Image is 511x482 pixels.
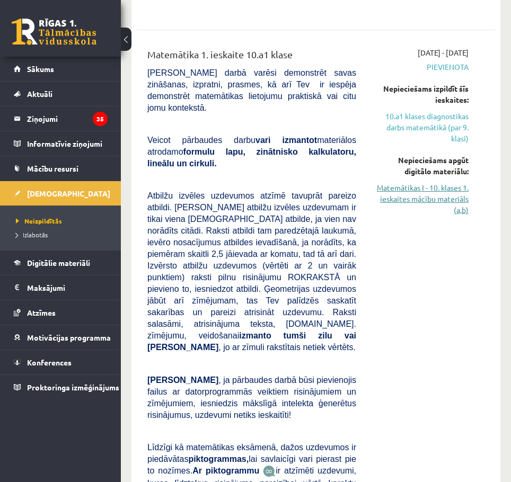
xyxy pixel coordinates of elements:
[372,83,469,105] div: Nepieciešams izpildīt šīs ieskaites:
[27,275,108,300] legend: Maksājumi
[372,111,469,144] a: 10.a1 klases diagnostikas darbs matemātikā (par 9. klasi)
[27,382,119,392] span: Proktoringa izmēģinājums
[14,251,108,275] a: Digitālie materiāli
[14,57,108,81] a: Sākums
[14,375,108,399] a: Proktoringa izmēģinājums
[12,19,96,45] a: Rīgas 1. Tālmācības vidusskola
[27,333,111,342] span: Motivācijas programma
[14,300,108,325] a: Atzīmes
[14,350,108,374] a: Konferences
[147,376,356,419] span: , ja pārbaudes darbā būsi pievienojis failus ar datorprogrammās veiktiem risinājumiem un zīmējumi...
[14,106,108,131] a: Ziņojumi35
[14,275,108,300] a: Maksājumi
[16,217,62,225] span: Neizpildītās
[147,191,356,352] span: Atbilžu izvēles uzdevumos atzīmē tavuprāt pareizo atbildi. [PERSON_NAME] atbilžu izvēles uzdevuma...
[147,443,356,475] span: Līdzīgi kā matemātikas eksāmenā, dažos uzdevumos ir piedāvātas lai savlaicīgi vari pierast pie to...
[147,376,218,385] span: [PERSON_NAME]
[14,82,108,106] a: Aktuāli
[16,230,110,239] a: Izlabotās
[27,189,110,198] span: [DEMOGRAPHIC_DATA]
[27,106,108,131] legend: Ziņojumi
[14,131,108,156] a: Informatīvie ziņojumi
[147,68,356,112] span: [PERSON_NAME] darbā varēsi demonstrēt savas zināšanas, izpratni, prasmes, kā arī Tev ir iespēja d...
[147,47,356,67] div: Matemātika 1. ieskaite 10.a1 klase
[27,164,78,173] span: Mācību resursi
[14,181,108,206] a: [DEMOGRAPHIC_DATA]
[372,155,469,177] div: Nepieciešams apgūt digitālo materiālu:
[16,216,110,226] a: Neizpildītās
[147,136,356,168] span: Veicot pārbaudes darbu materiālos atrodamo
[192,466,259,475] b: Ar piktogrammu
[418,47,469,58] span: [DATE] - [DATE]
[255,136,317,145] b: vari izmantot
[188,454,249,463] b: piktogrammas,
[147,147,356,168] b: formulu lapu, zinātnisko kalkulatoru, lineālu un cirkuli.
[372,61,469,73] span: Pievienota
[27,258,90,267] span: Digitālie materiāli
[14,325,108,350] a: Motivācijas programma
[14,156,108,181] a: Mācību resursi
[27,308,56,317] span: Atzīmes
[16,230,48,239] span: Izlabotās
[27,358,72,367] span: Konferences
[263,465,276,477] img: JfuEzvunn4EvwAAAAASUVORK5CYII=
[27,64,54,74] span: Sākums
[27,131,108,156] legend: Informatīvie ziņojumi
[27,89,52,99] span: Aktuāli
[239,331,271,340] b: izmanto
[372,182,469,216] a: Matemātikas I - 10. klases 1. ieskaites mācību materiāls (a,b)
[93,112,108,126] i: 35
